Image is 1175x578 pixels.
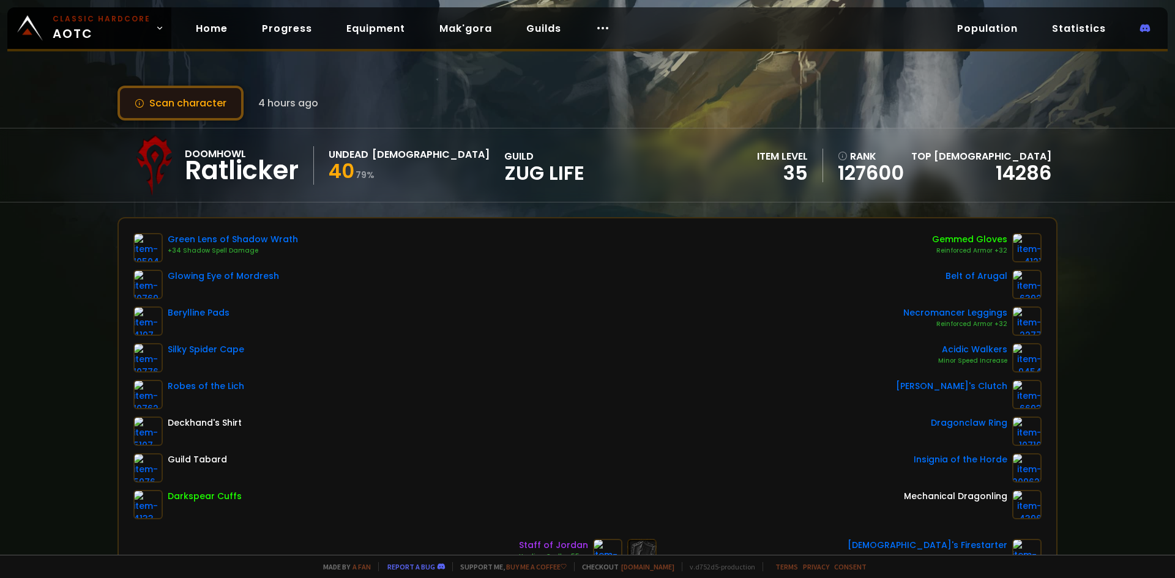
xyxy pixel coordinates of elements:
div: 35 [757,164,808,182]
img: item-10769 [133,270,163,299]
div: Belt of Arugal [946,270,1007,283]
div: [DEMOGRAPHIC_DATA] [372,147,490,162]
a: Buy me a coffee [506,562,567,571]
div: Ratlicker [185,161,299,180]
span: [DEMOGRAPHIC_DATA] [934,149,1051,163]
span: Made by [316,562,371,571]
div: item level [757,149,808,164]
img: item-6693 [1012,380,1042,409]
div: [DEMOGRAPHIC_DATA]'s Firestarter [848,539,1007,552]
div: Robes of the Lich [168,380,244,393]
span: v. d752d5 - production [682,562,755,571]
img: item-10504 [133,233,163,262]
div: rank [838,149,904,164]
a: Classic HardcoreAOTC [7,7,171,49]
div: Undead [329,147,368,162]
img: item-10710 [1012,417,1042,446]
div: Gemmed Gloves [932,233,1007,246]
div: Minor Speed Increase [938,356,1007,366]
span: AOTC [53,13,151,43]
img: item-873 [593,539,622,568]
span: Support me, [452,562,567,571]
a: Progress [252,16,322,41]
a: Equipment [337,16,415,41]
span: 40 [329,157,354,185]
a: Population [947,16,1028,41]
img: item-209621 [1012,453,1042,483]
div: Healing Spells +55 [519,552,588,561]
a: Report a bug [387,562,435,571]
a: Consent [834,562,867,571]
button: Scan character [117,86,244,120]
img: item-2277 [1012,306,1042,336]
span: Checkout [574,562,674,571]
div: [PERSON_NAME]'s Clutch [896,380,1007,393]
div: Berylline Pads [168,306,229,319]
div: Staff of Jordan [519,539,588,552]
a: Statistics [1042,16,1116,41]
img: item-4121 [1012,233,1042,262]
div: Dragonclaw Ring [931,417,1007,429]
div: +34 Shadow Spell Damage [168,246,298,256]
div: Guild Tabard [168,453,227,466]
div: Mechanical Dragonling [904,490,1007,503]
a: a fan [352,562,371,571]
img: item-10776 [133,343,163,372]
div: Acidic Walkers [938,343,1007,356]
img: item-6392 [1012,270,1042,299]
small: Classic Hardcore [53,13,151,24]
img: item-4396 [1012,490,1042,519]
img: item-5107 [133,417,163,446]
div: guild [504,149,584,182]
div: Reinforced Armor +32 [932,246,1007,256]
div: Silky Spider Cape [168,343,244,356]
div: Deckhand's Shirt [168,417,242,429]
div: Necromancer Leggings [903,306,1007,319]
div: Doomhowl [185,146,299,161]
div: Insignia of the Horde [914,453,1007,466]
div: Top [911,149,1051,164]
a: 127600 [838,164,904,182]
img: item-4197 [133,306,163,336]
a: Privacy [803,562,829,571]
a: Terms [775,562,798,571]
div: Reinforced Armor +32 [903,319,1007,329]
small: 79 % [356,169,375,181]
span: 4 hours ago [258,95,318,111]
a: [DOMAIN_NAME] [621,562,674,571]
div: Green Lens of Shadow Wrath [168,233,298,246]
a: 14286 [996,159,1051,187]
span: Zug Life [504,164,584,182]
div: Glowing Eye of Mordresh [168,270,279,283]
img: item-9454 [1012,343,1042,372]
img: item-10762 [133,380,163,409]
a: Home [186,16,237,41]
div: Darkspear Cuffs [168,490,242,503]
a: Guilds [517,16,571,41]
img: item-13064 [1012,539,1042,568]
a: Mak'gora [430,16,502,41]
img: item-5976 [133,453,163,483]
img: item-4133 [133,490,163,519]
